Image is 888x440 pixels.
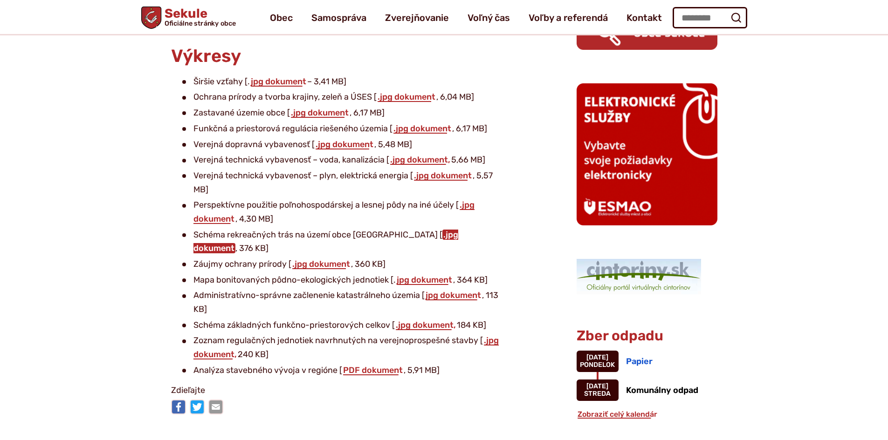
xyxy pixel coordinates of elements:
[182,273,502,287] li: Mapa bonitovaných pôdno-ekologických jednotiek [. , 364 KB]
[270,5,293,31] a: Obec
[141,7,161,29] img: Prejsť na domovskú stránku
[141,7,236,29] a: Logo Sekule, prejsť na domovskú stránku.
[315,139,374,149] a: .jpg dokument
[626,356,653,366] span: Papier
[182,75,502,89] li: Širšie vzťahy [. – 3,41 MB]
[385,5,449,31] a: Zverejňovanie
[171,45,241,67] span: Výkresy
[182,334,502,361] li: Zoznam regulačných jednotiek navrhnutých na verejnoprospešné stavby [ 240 KB]
[529,5,608,31] a: Voľby a referendá
[182,289,502,316] li: Administratívno-správne začlenenie katastrálneho územia [ , 113 KB]
[190,399,205,414] img: Zdieľať na Twitteri
[377,92,436,102] a: .jpg dokument
[182,318,502,332] li: Schéma základných funkčno-priestorových celkov [ 184 KB]
[395,320,457,330] a: .jpg dokument,
[291,259,351,269] a: .jpg dokument
[577,83,717,225] img: esmao_sekule_b.png
[389,155,451,165] a: .jpg dokument,
[396,275,453,285] a: jpg dokument
[161,7,236,27] span: Sekule
[392,123,452,134] a: .jpg dokument
[413,170,473,181] a: .jpg dokument
[182,90,502,104] li: Ochrana prírody a tvorba krajiny, zeleň a ÚSES [ , 6,04 MB]
[311,5,366,31] a: Samospráva
[182,122,502,136] li: Funkčná a priestorová regulácia riešeného územia [ , 6,17 MB]
[182,153,502,167] li: Verejná technická vybavenosť – voda, kanalizácia [ 5,66 MB]
[171,399,186,414] img: Zdieľať na Facebooku
[468,5,510,31] a: Voľný čas
[577,328,717,344] h3: Zber odpadu
[193,200,475,224] a: .jpg dokument
[182,138,502,152] li: Verejná dopravná vybavenosť [ , 5,48 MB]
[182,228,502,256] li: Schéma rekreačných trás na území obce [GEOGRAPHIC_DATA] [ , 376 KB]
[208,399,223,414] img: Zdieľať e-mailom
[425,290,482,300] a: jpg dokument
[182,257,502,271] li: Záujmy ochrany prírody [ , 360 KB]
[577,379,717,401] a: Komunálny odpad [DATE] streda
[586,382,608,390] span: [DATE]
[171,384,502,398] p: Zdieľajte
[626,5,662,31] a: Kontakt
[182,198,502,226] li: Perspektívne použitie poľnohospodárskej a lesnej pôdy na iné účely [ , 4,30 MB]
[584,390,611,398] span: streda
[626,385,698,395] span: Komunálny odpad
[577,351,717,372] a: Papier [DATE] pondelok
[577,259,701,294] img: 1.png
[586,353,608,361] span: [DATE]
[250,76,307,87] a: jpg dokument
[164,20,236,27] span: Oficiálne stránky obce
[290,108,350,118] a: .jpg dokument
[193,230,458,254] a: .jpg dokument
[193,335,499,359] a: .jpg dokument,
[182,169,502,196] li: Verejná technická vybavenosť – plyn, elektrická energia [ , 5,57 MB]
[342,365,404,375] a: PDF dokument
[182,106,502,120] li: Zastavané územie obce [ , 6,17 MB]
[580,361,615,369] span: pondelok
[577,410,658,419] a: Zobraziť celý kalendár
[182,364,502,378] li: Analýza stavebného vývoja v regióne [ , 5,91 MB]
